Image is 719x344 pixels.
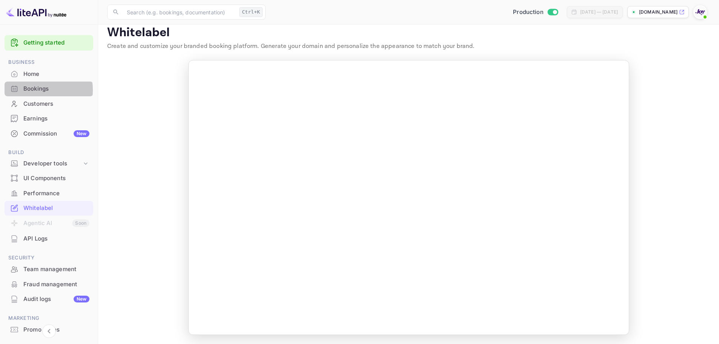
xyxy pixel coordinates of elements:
[5,111,93,126] div: Earnings
[5,82,93,96] a: Bookings
[23,295,89,304] div: Audit logs
[23,325,89,334] div: Promo codes
[5,277,93,292] div: Fraud management
[23,70,89,79] div: Home
[5,254,93,262] span: Security
[239,7,263,17] div: Ctrl+K
[23,159,82,168] div: Developer tools
[23,265,89,274] div: Team management
[5,67,93,81] a: Home
[23,280,89,289] div: Fraud management
[74,296,89,302] div: New
[23,114,89,123] div: Earnings
[5,171,93,185] a: UI Components
[510,8,561,17] div: Switch to Sandbox mode
[23,39,89,47] a: Getting started
[23,189,89,198] div: Performance
[42,324,56,338] button: Collapse navigation
[639,9,677,15] p: [DOMAIN_NAME]
[107,42,710,51] p: Create and customize your branded booking platform. Generate your domain and personalize the appe...
[23,174,89,183] div: UI Components
[5,157,93,170] div: Developer tools
[5,292,93,306] a: Audit logsNew
[5,58,93,66] span: Business
[74,130,89,137] div: New
[122,5,236,20] input: Search (e.g. bookings, documentation)
[5,322,93,336] a: Promo codes
[5,111,93,125] a: Earnings
[5,277,93,291] a: Fraud management
[513,8,543,17] span: Production
[23,85,89,93] div: Bookings
[5,262,93,276] a: Team management
[5,201,93,216] div: Whitelabel
[5,126,93,140] a: CommissionNew
[5,231,93,246] div: API Logs
[5,148,93,157] span: Build
[5,201,93,215] a: Whitelabel
[23,234,89,243] div: API Logs
[5,186,93,201] div: Performance
[6,6,66,18] img: LiteAPI logo
[5,292,93,307] div: Audit logsNew
[5,262,93,277] div: Team management
[5,186,93,200] a: Performance
[5,35,93,51] div: Getting started
[5,314,93,322] span: Marketing
[23,130,89,138] div: Commission
[23,100,89,108] div: Customers
[5,97,93,111] a: Customers
[5,231,93,245] a: API Logs
[580,9,618,15] div: [DATE] — [DATE]
[5,126,93,141] div: CommissionNew
[23,204,89,213] div: Whitelabel
[5,171,93,186] div: UI Components
[5,67,93,82] div: Home
[107,25,710,40] p: Whitelabel
[694,6,706,18] img: With Joy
